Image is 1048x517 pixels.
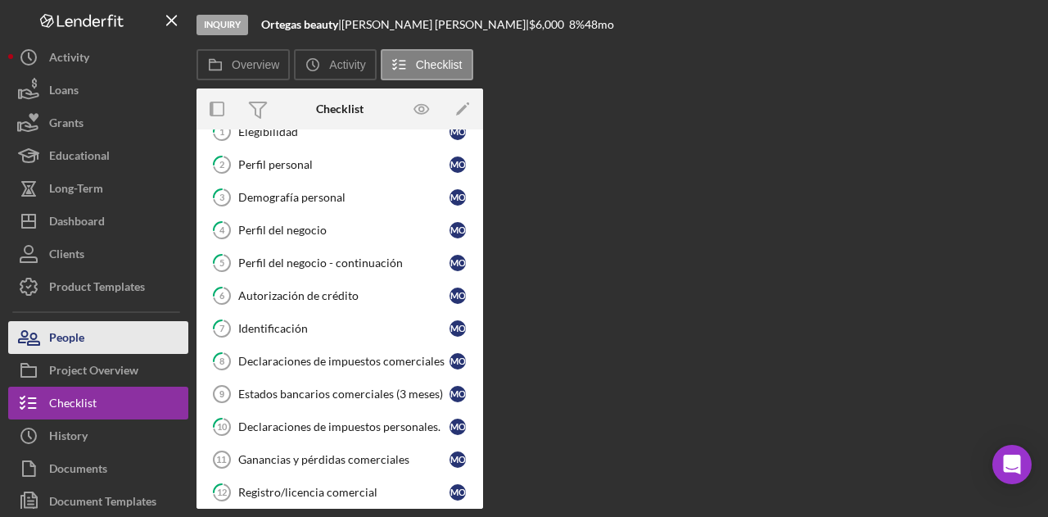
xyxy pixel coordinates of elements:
[261,18,341,31] div: |
[381,49,473,80] button: Checklist
[205,181,475,214] a: 3Demografía personalMO
[49,74,79,111] div: Loans
[238,125,449,138] div: Elegibilidad
[449,288,466,304] div: M O
[49,387,97,424] div: Checklist
[49,172,103,209] div: Long-Term
[529,17,564,31] span: $6,000
[49,419,88,456] div: History
[238,453,449,466] div: Ganancias y pérdidas comerciales
[569,18,585,31] div: 8 %
[49,107,84,143] div: Grants
[238,486,449,499] div: Registro/licencia comercial
[219,323,225,333] tspan: 7
[232,58,279,71] label: Overview
[449,484,466,501] div: M O
[449,124,466,140] div: M O
[217,421,228,432] tspan: 10
[449,255,466,271] div: M O
[205,410,475,443] a: 10Declaraciones de impuestos personales.MO
[238,289,449,302] div: Autorización de crédito
[219,389,224,399] tspan: 9
[219,126,224,137] tspan: 1
[238,158,449,171] div: Perfil personal
[49,205,105,242] div: Dashboard
[416,58,463,71] label: Checklist
[8,172,188,205] button: Long-Term
[449,189,466,206] div: M O
[449,451,466,468] div: M O
[8,270,188,303] button: Product Templates
[238,388,449,401] div: Estados bancarios comerciales (3 meses)
[49,238,84,274] div: Clients
[238,191,449,204] div: Demografía personal
[449,386,466,402] div: M O
[8,419,188,452] button: History
[8,354,188,387] button: Project Overview
[238,224,449,237] div: Perfil del negocio
[219,159,224,170] tspan: 2
[8,205,188,238] button: Dashboard
[8,321,188,354] button: People
[329,58,365,71] label: Activity
[8,41,188,74] button: Activity
[205,378,475,410] a: 9Estados bancarios comerciales (3 meses)MO
[205,148,475,181] a: 2Perfil personalMO
[449,222,466,238] div: M O
[219,192,224,202] tspan: 3
[585,18,614,31] div: 48 mo
[8,107,188,139] button: Grants
[49,321,84,358] div: People
[449,353,466,370] div: M O
[449,419,466,435] div: M O
[238,355,449,368] div: Declaraciones de impuestos comerciales
[196,49,290,80] button: Overview
[49,139,110,176] div: Educational
[294,49,376,80] button: Activity
[449,320,466,337] div: M O
[8,139,188,172] button: Educational
[238,256,449,270] div: Perfil del negocio - continuación
[205,279,475,312] a: 6Autorización de créditoMO
[261,17,338,31] b: Ortegas beauty
[49,354,138,391] div: Project Overview
[205,247,475,279] a: 5Perfil del negocio - continuaciónMO
[219,257,224,268] tspan: 5
[238,420,449,433] div: Declaraciones de impuestos personales.
[205,476,475,509] a: 12Registro/licencia comercialMO
[49,452,107,489] div: Documents
[8,387,188,419] button: Checklist
[217,487,227,497] tspan: 12
[219,356,224,366] tspan: 8
[341,18,529,31] div: [PERSON_NAME] [PERSON_NAME] |
[238,322,449,335] div: Identificación
[205,312,475,345] a: 7IdentificaciónMO
[992,445,1032,484] div: Open Intercom Messenger
[49,41,89,78] div: Activity
[8,238,188,270] a: Clients
[205,345,475,378] a: 8Declaraciones de impuestos comercialesMO
[205,116,475,148] a: 1ElegibilidadMO
[316,102,364,116] div: Checklist
[219,290,225,301] tspan: 6
[205,214,475,247] a: 4Perfil del negocioMO
[196,15,248,35] div: Inquiry
[49,270,145,307] div: Product Templates
[8,452,188,485] button: Documents
[219,224,225,235] tspan: 4
[8,74,188,107] button: Loans
[205,443,475,476] a: 11Ganancias y pérdidas comercialesMO
[449,156,466,173] div: M O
